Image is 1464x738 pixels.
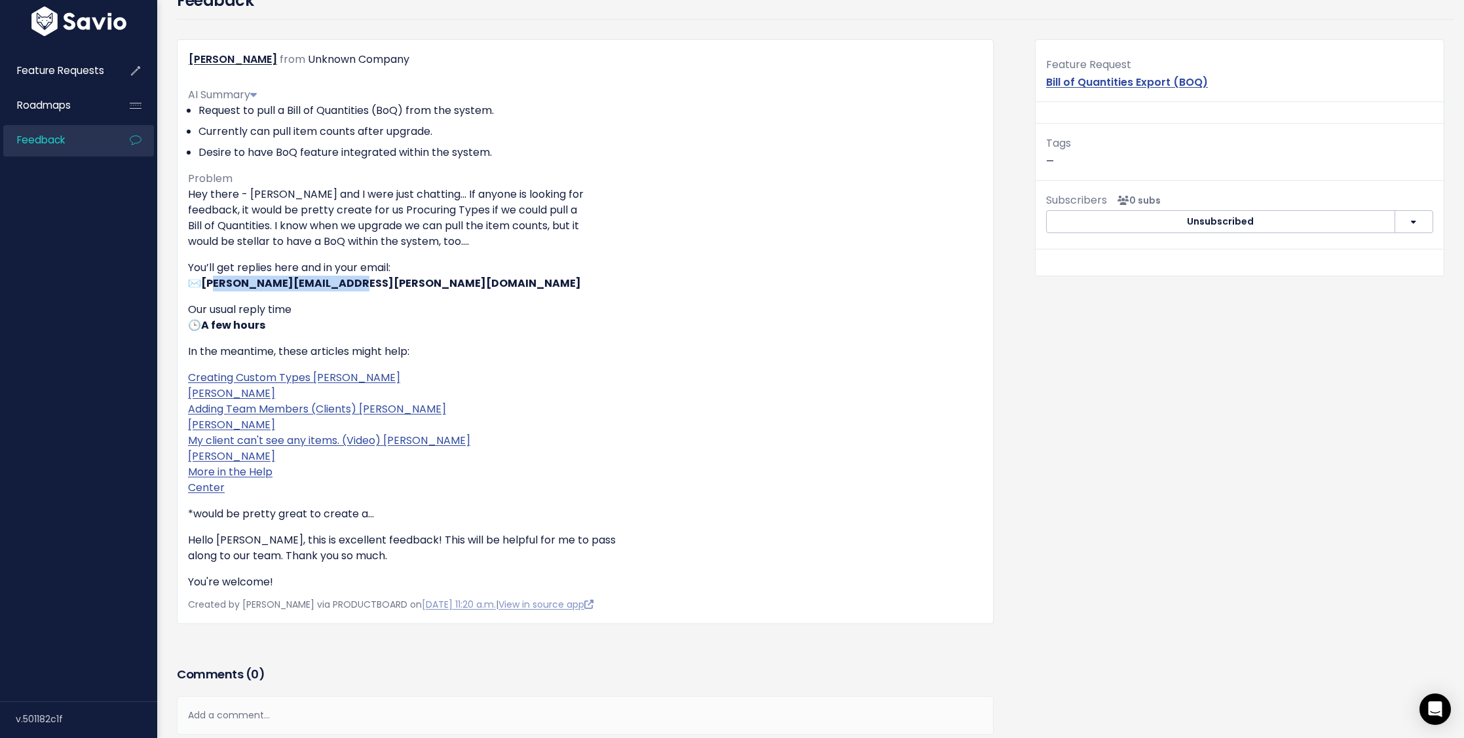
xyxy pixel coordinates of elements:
p: Hello [PERSON_NAME], this is excellent feedback! This will be helpful for me to pass along to our... [188,532,983,564]
div: Add a comment... [177,696,994,735]
p: You're welcome! [188,574,983,590]
span: Tags [1046,136,1071,151]
span: AI Summary [188,87,257,102]
a: Bill of Quantities Export (BOQ) [1046,75,1208,90]
span: 0 [251,666,259,682]
a: View in source app [498,598,593,611]
strong: [PERSON_NAME][EMAIL_ADDRESS][PERSON_NAME][DOMAIN_NAME] [201,276,581,291]
a: Creating Custom Types [PERSON_NAME][PERSON_NAME] [188,370,400,401]
span: from [280,52,305,67]
span: Created by [PERSON_NAME] via PRODUCTBOARD on | [188,598,593,611]
li: Currently can pull item counts after upgrade. [198,124,983,139]
h3: Comments ( ) [177,665,994,684]
img: logo-white.9d6f32f41409.svg [28,7,130,36]
a: [PERSON_NAME] [189,52,277,67]
span: Subscribers [1046,193,1107,208]
strong: A few hours [201,318,265,333]
p: *would be pretty great to create a... [188,506,983,522]
p: — [1046,134,1433,170]
p: Hey there - [PERSON_NAME] and I were just chatting... If anyone is looking for feedback, it would... [188,187,983,249]
a: Adding Team Members (Clients) [PERSON_NAME][PERSON_NAME] [188,401,446,432]
a: Roadmaps [3,90,109,120]
span: Feature Requests [17,64,104,77]
p: Our usual reply time 🕒 [188,302,983,333]
a: Feedback [3,125,109,155]
button: Unsubscribed [1046,210,1395,234]
li: Desire to have BoQ feature integrated within the system. [198,145,983,160]
p: You’ll get replies here and in your email: ✉️ [188,260,983,291]
a: [DATE] 11:20 a.m. [422,598,496,611]
span: <p><strong>Subscribers</strong><br><br> No subscribers yet<br> </p> [1112,194,1161,207]
span: Problem [188,171,233,186]
span: Feedback [17,133,65,147]
div: Unknown Company [308,50,409,69]
div: v.501182c1f [16,702,157,736]
span: Roadmaps [17,98,71,112]
div: Open Intercom Messenger [1419,693,1451,725]
li: Request to pull a Bill of Quantities (BoQ) from the system. [198,103,983,119]
a: Feature Requests [3,56,109,86]
span: Feature Request [1046,57,1131,72]
p: In the meantime, these articles might help: [188,344,983,360]
a: More in the HelpCenter [188,464,272,495]
a: My client can't see any items. (Video) [PERSON_NAME][PERSON_NAME] [188,433,470,464]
